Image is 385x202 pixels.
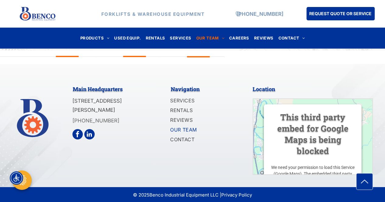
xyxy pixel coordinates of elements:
p: We need your permission to load this Service (Google Maps). The embedded third party Service is n... [271,164,354,196]
span: [STREET_ADDRESS][PERSON_NAME] [72,98,122,113]
a: PRODUCTS [78,34,112,42]
a: [PHONE_NUMBER] [236,11,283,17]
a: [PHONE_NUMBER] [72,118,119,124]
a: CONTACT [170,135,236,145]
span: Location [253,85,275,93]
strong: FORKLIFTS & WAREHOUSE EQUIPMENT [101,11,205,17]
a: linkedin [84,129,95,139]
span: Benco Industrial Equipment LLC | [149,192,252,198]
a: REVIEWS [170,116,236,125]
a: RENTALS [143,34,168,42]
span: Main Headquarters [73,85,123,93]
img: Google maps preview image [253,99,372,196]
a: REQUEST QUOTE OR SERVICE [306,7,375,20]
a: USED EQUIP. [112,34,143,42]
a: CONTACT [276,34,307,42]
a: REVIEWS [252,34,276,42]
a: OUR TEAM [170,125,236,135]
a: CAREERS [227,34,252,42]
span: REQUEST QUOTE OR SERVICE [309,8,372,19]
a: facebook [72,129,83,139]
div: Accessibility Menu [10,171,23,185]
a: SERVICES [167,34,194,42]
a: Privacy Policy [221,192,252,198]
a: OUR TEAM [194,34,227,42]
a: SERVICES [170,96,236,106]
h3: This third party embed for Google Maps is being blocked [271,111,354,156]
span: © 2025 [133,192,149,199]
span: Navigation [171,85,200,93]
a: RENTALS [170,106,236,116]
